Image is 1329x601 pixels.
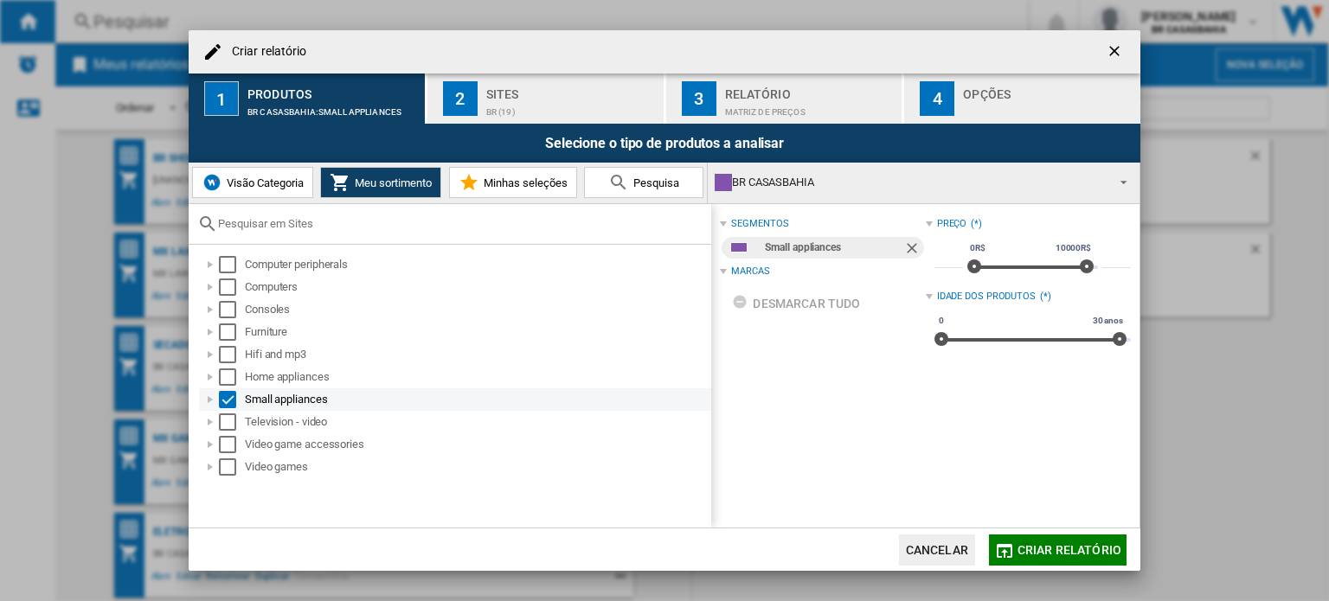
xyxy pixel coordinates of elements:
[218,217,703,230] input: Pesquisar em Sites
[219,391,245,408] md-checkbox: Select
[903,240,924,260] ng-md-icon: Remover
[989,534,1127,566] button: Criar relatório
[936,314,947,328] span: 0
[920,81,954,116] div: 4
[443,81,478,116] div: 2
[219,323,245,341] md-checkbox: Select
[219,278,245,296] md-checkbox: Select
[666,74,904,124] button: 3 Relatório Matriz de preços
[732,288,860,319] div: Desmarcar tudo
[320,167,441,198] button: Meu sortimento
[427,74,665,124] button: 2 Sites BR (19)
[245,458,709,476] div: Video games
[725,80,896,99] div: Relatório
[765,237,902,259] div: Small appliances
[967,241,988,255] span: 0R$
[245,413,709,431] div: Television - video
[219,256,245,273] md-checkbox: Select
[1090,314,1126,328] span: 30 anos
[1106,42,1127,63] ng-md-icon: getI18NText('BUTTONS.CLOSE_DIALOG')
[245,323,709,341] div: Furniture
[937,290,1036,304] div: Idade dos produtos
[479,176,568,189] span: Minhas seleções
[219,346,245,363] md-checkbox: Select
[725,99,896,117] div: Matriz de preços
[245,368,709,386] div: Home appliances
[245,346,709,363] div: Hifi and mp3
[219,436,245,453] md-checkbox: Select
[204,81,239,116] div: 1
[219,368,245,386] md-checkbox: Select
[189,74,427,124] button: 1 Produtos BR CASASBAHIA:Small appliances
[1018,543,1121,557] span: Criar relatório
[189,124,1140,163] div: Selecione o tipo de produtos a analisar
[202,172,222,193] img: wiser-icon-blue.png
[731,217,788,231] div: segmentos
[629,176,679,189] span: Pesquisa
[1099,35,1133,69] button: getI18NText('BUTTONS.CLOSE_DIALOG')
[963,80,1133,99] div: Opções
[899,534,975,566] button: Cancelar
[1053,241,1094,255] span: 10000R$
[937,217,967,231] div: Preço
[245,391,709,408] div: Small appliances
[449,167,577,198] button: Minhas seleções
[189,30,1140,572] md-dialog: Criar relatório ...
[727,288,865,319] button: Desmarcar tudo
[247,99,418,117] div: BR CASASBAHIA:Small appliances
[245,301,709,318] div: Consoles
[350,176,432,189] span: Meu sortimento
[486,99,657,117] div: BR (19)
[219,458,245,476] md-checkbox: Select
[223,43,307,61] h4: Criar relatório
[715,170,1105,195] div: BR CASASBAHIA
[731,265,769,278] div: Marcas
[584,167,703,198] button: Pesquisa
[222,176,304,189] span: Visão Categoria
[245,436,709,453] div: Video game accessories
[245,278,709,296] div: Computers
[245,256,709,273] div: Computer peripherals
[219,413,245,431] md-checkbox: Select
[247,80,418,99] div: Produtos
[192,167,313,198] button: Visão Categoria
[682,81,716,116] div: 3
[219,301,245,318] md-checkbox: Select
[486,80,657,99] div: Sites
[904,74,1140,124] button: 4 Opções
